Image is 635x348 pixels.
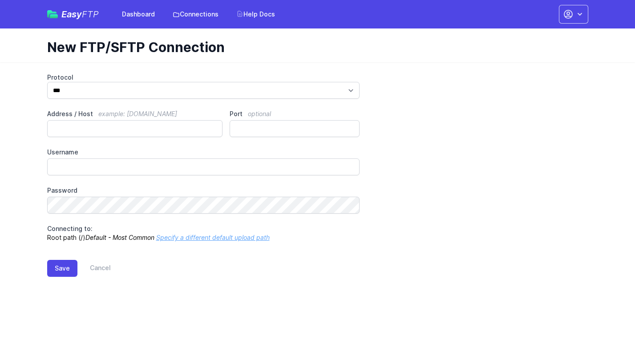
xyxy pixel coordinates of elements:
label: Username [47,148,360,157]
a: Connections [167,6,224,22]
span: optional [248,110,271,117]
p: Root path (/) [47,224,360,242]
span: Easy [61,10,99,19]
i: Default - Most Common [85,234,154,241]
label: Port [230,109,360,118]
span: example: [DOMAIN_NAME] [98,110,177,117]
a: Help Docs [231,6,280,22]
span: Connecting to: [47,225,93,232]
h1: New FTP/SFTP Connection [47,39,581,55]
a: Specify a different default upload path [156,234,270,241]
img: easyftp_logo.png [47,10,58,18]
button: Save [47,260,77,277]
label: Password [47,186,360,195]
a: Cancel [77,260,111,277]
a: EasyFTP [47,10,99,19]
label: Protocol [47,73,360,82]
a: Dashboard [117,6,160,22]
label: Address / Host [47,109,223,118]
span: FTP [82,9,99,20]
